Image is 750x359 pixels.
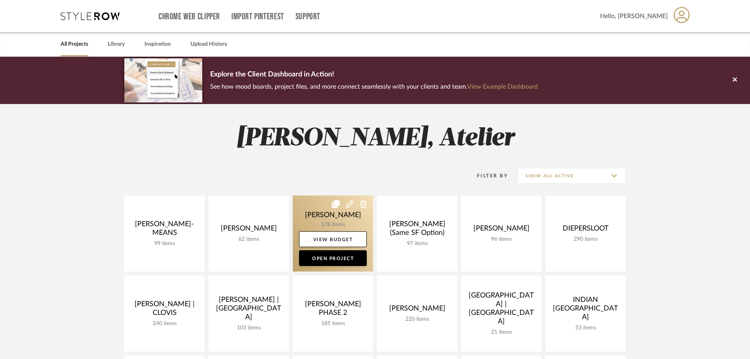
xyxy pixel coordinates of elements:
a: Import Pinterest [231,13,284,20]
div: INDIAN [GEOGRAPHIC_DATA] [552,296,619,325]
div: 185 items [299,320,367,327]
img: d5d033c5-7b12-40c2-a960-1ecee1989c38.png [124,58,202,102]
div: 62 items [215,236,283,243]
div: [GEOGRAPHIC_DATA] | [GEOGRAPHIC_DATA] [467,291,535,329]
p: See how mood boards, project files, and more connect seamlessly with your clients and team. [210,81,538,92]
div: [PERSON_NAME] [215,224,283,236]
div: 96 items [467,236,535,243]
div: [PERSON_NAME] (Same SF Option) [383,220,451,240]
div: Filter By [467,172,508,180]
div: [PERSON_NAME]-MEANS [131,220,198,240]
div: [PERSON_NAME] [467,224,535,236]
div: 103 items [215,325,283,331]
div: 240 items [131,320,198,327]
a: Upload History [190,39,227,50]
div: DIEPERSLOOT [552,224,619,236]
div: 99 items [131,240,198,247]
div: [PERSON_NAME] | [GEOGRAPHIC_DATA] [215,296,283,325]
a: Chrome Web Clipper [159,13,220,20]
a: Library [108,39,125,50]
div: 97 items [383,240,451,247]
div: 53 items [552,325,619,331]
p: Explore the Client Dashboard in Action! [210,69,538,81]
div: [PERSON_NAME] | CLOVIS [131,300,198,320]
a: Support [296,13,320,20]
span: Hello, [PERSON_NAME] [600,11,668,21]
a: All Projects [61,39,88,50]
a: View Budget [299,231,367,247]
div: [PERSON_NAME] [383,304,451,316]
div: 290 items [552,236,619,243]
a: Open Project [299,250,367,266]
h2: [PERSON_NAME], Atelier [92,124,658,153]
div: 220 items [383,316,451,323]
a: View Example Dashboard [467,84,538,90]
div: [PERSON_NAME] PHASE 2 [299,300,367,320]
div: 21 items [467,329,535,336]
a: Inspiration [144,39,171,50]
